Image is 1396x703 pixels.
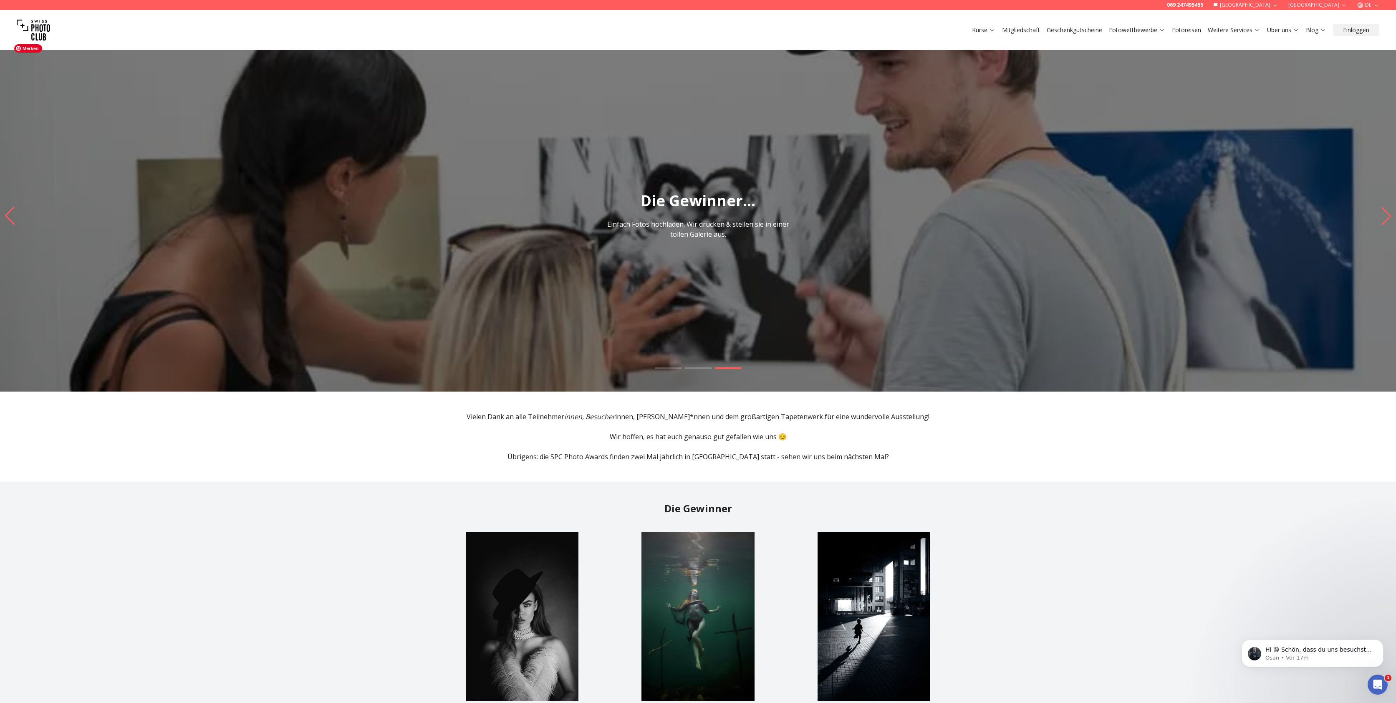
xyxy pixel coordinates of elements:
[1229,622,1396,680] iframe: Intercom notifications Nachricht
[1169,24,1204,36] button: Fotoreisen
[1106,24,1169,36] button: Fotowettbewerbe
[1264,24,1303,36] button: Über uns
[1047,26,1102,34] a: Geschenkgutscheine
[1385,675,1391,681] span: 1
[972,26,995,34] a: Kurse
[999,24,1043,36] button: Mitgliedschaft
[17,13,50,47] img: Swiss photo club
[1267,26,1299,34] a: Über uns
[1368,675,1388,695] iframe: Intercom live chat
[1208,26,1260,34] a: Weitere Services
[789,532,958,701] img: image
[564,412,615,421] em: innen, Besucher
[1172,26,1201,34] a: Fotoreisen
[1306,26,1326,34] a: Blog
[613,532,783,701] img: image
[1333,24,1379,36] button: Einloggen
[1167,2,1203,8] a: 069 247495455
[438,432,959,442] p: Wir hoffen, es hat euch genauso gut gefallen wie uns 😊
[1043,24,1106,36] button: Geschenkgutscheine
[438,502,959,515] h2: Die Gewinner
[438,452,959,462] p: Übrigens: die SPC Photo Awards finden zwei Mal jährlich in [GEOGRAPHIC_DATA] statt - sehen wir un...
[605,219,792,239] p: Einfach Fotos hochladen. Wir drucken & stellen sie in einer tollen Galerie aus.
[14,44,42,53] span: Merken
[438,532,607,701] img: image
[969,24,999,36] button: Kurse
[1002,26,1040,34] a: Mitgliedschaft
[1303,24,1330,36] button: Blog
[1204,24,1264,36] button: Weitere Services
[1109,26,1165,34] a: Fotowettbewerbe
[438,412,959,422] p: Vielen Dank an alle Teilnehmer innen, [PERSON_NAME]*nnen und dem großartigen Tapetenwerk für eine...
